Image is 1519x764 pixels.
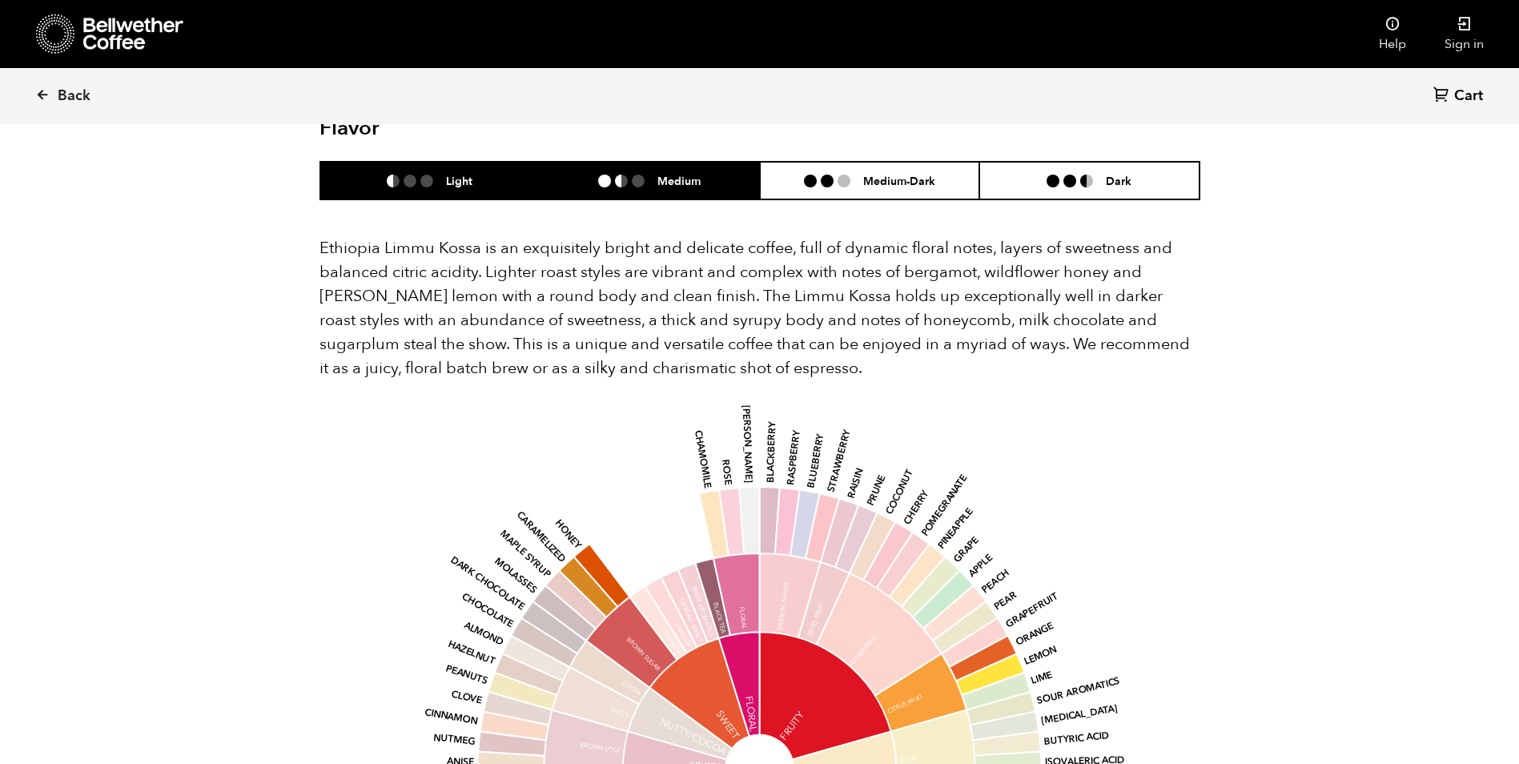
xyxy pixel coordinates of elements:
h6: Medium [657,174,701,187]
span: Ethiopia Limmu Kossa is an exquisitely bright and delicate coffee, full of dynamic floral notes, ... [319,237,1190,379]
a: Cart [1433,86,1487,107]
h6: Dark [1106,174,1131,187]
h2: Flavor [319,116,613,141]
h6: Light [446,174,472,187]
h6: Medium-Dark [863,174,935,187]
span: Cart [1454,86,1483,106]
span: Back [58,86,90,106]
